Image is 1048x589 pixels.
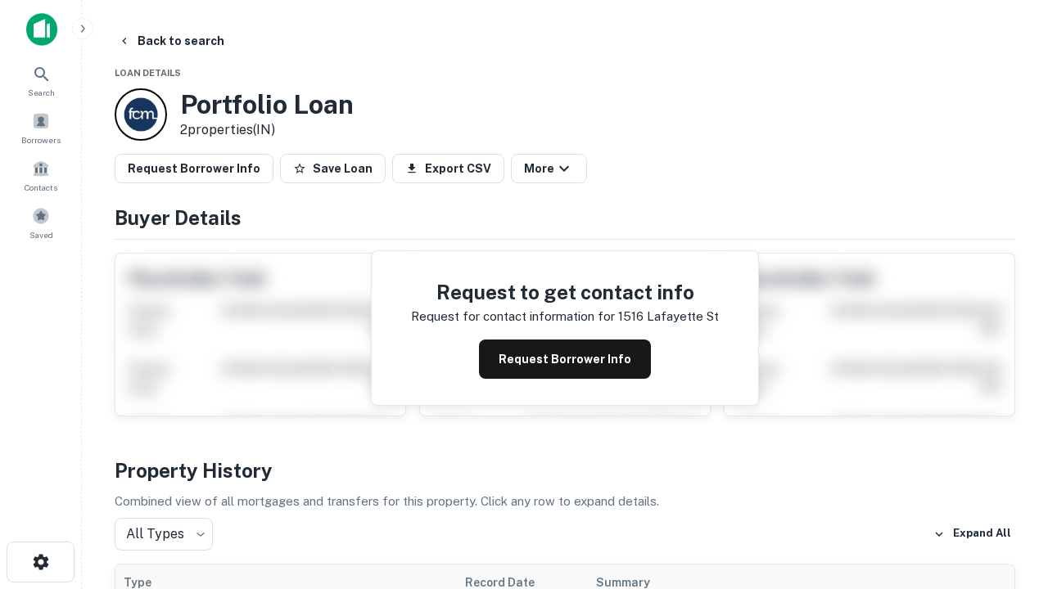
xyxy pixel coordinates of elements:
button: Request Borrower Info [115,154,273,183]
a: Borrowers [5,106,77,150]
p: 1516 lafayette st [618,307,719,326]
button: More [511,154,587,183]
span: Loan Details [115,68,181,78]
p: Request for contact information for [411,307,615,326]
a: Saved [5,200,77,245]
button: Request Borrower Info [479,339,651,379]
button: Save Loan [280,154,386,183]
span: Saved [29,228,53,241]
button: Expand All [929,522,1015,546]
div: All Types [115,518,213,551]
h3: Portfolio Loan [180,89,354,120]
h4: Request to get contact info [411,277,719,307]
img: capitalize-icon.png [26,13,57,46]
a: Search [5,58,77,102]
button: Back to search [111,26,231,56]
h4: Buyer Details [115,203,1015,232]
button: Export CSV [392,154,504,183]
span: Borrowers [21,133,61,146]
p: Combined view of all mortgages and transfers for this property. Click any row to expand details. [115,492,1015,511]
iframe: Chat Widget [966,458,1048,537]
a: Contacts [5,153,77,197]
p: 2 properties (IN) [180,120,354,140]
span: Search [28,86,55,99]
span: Contacts [25,181,57,194]
h4: Property History [115,456,1015,485]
